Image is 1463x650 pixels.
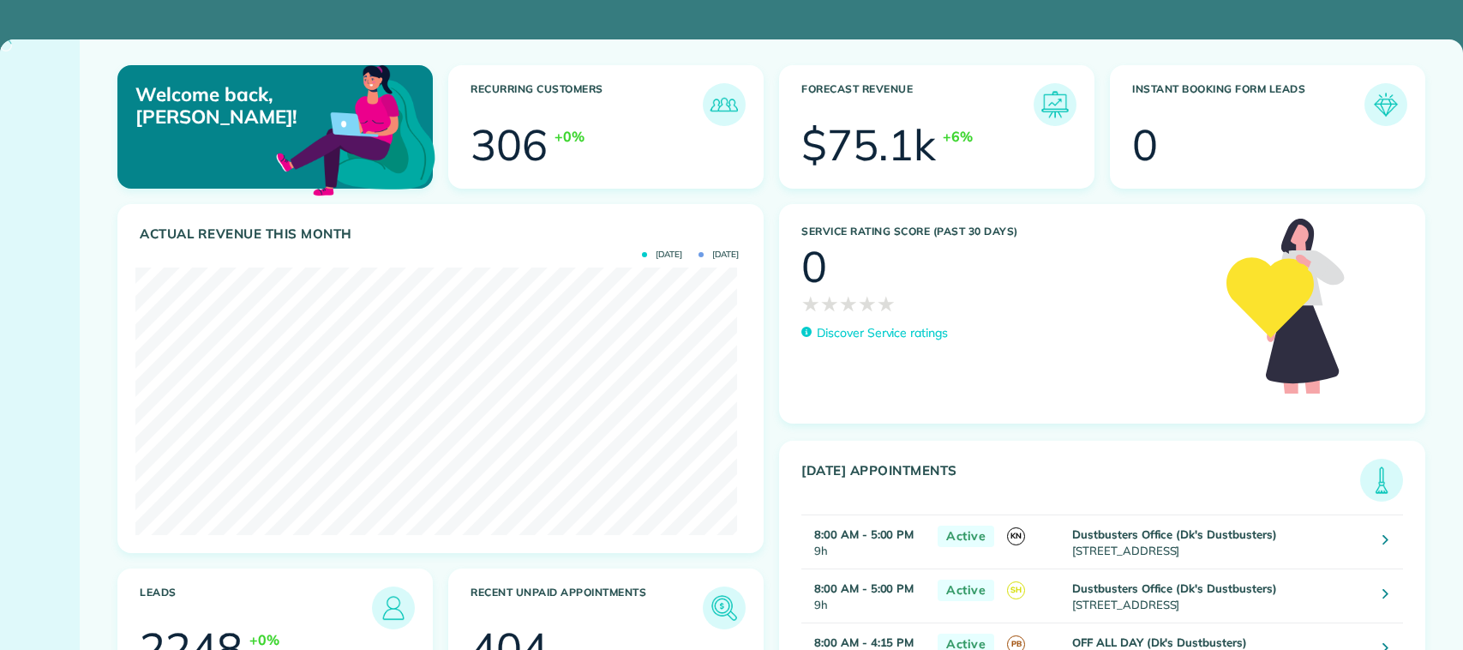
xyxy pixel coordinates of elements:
span: [DATE] [642,250,682,259]
span: KN [1007,527,1025,545]
div: +0% [555,126,585,147]
span: Active [938,580,994,601]
div: 0 [1132,123,1158,166]
h3: [DATE] Appointments [801,463,1360,502]
img: icon_forecast_revenue-8c13a41c7ed35a8dcfafea3cbb826a0462acb37728057bba2d056411b612bbbe.png [1038,87,1072,122]
span: ★ [839,288,858,319]
img: icon_unpaid_appointments-47b8ce3997adf2238b356f14209ab4cced10bd1f174958f3ca8f1d0dd7fffeee.png [707,591,741,625]
div: 0 [801,245,827,288]
h3: Forecast Revenue [801,83,1034,126]
img: icon_form_leads-04211a6a04a5b2264e4ee56bc0799ec3eb69b7e499cbb523a139df1d13a81ae0.png [1369,87,1403,122]
span: ★ [877,288,896,319]
span: Active [938,526,994,547]
div: +6% [943,126,973,147]
strong: 8:00 AM - 5:00 PM [814,581,914,595]
strong: 8:00 AM - 5:00 PM [814,527,914,541]
div: $75.1k [801,123,936,166]
td: [STREET_ADDRESS] [1068,569,1370,623]
p: Welcome back, [PERSON_NAME]! [135,83,331,129]
span: SH [1007,581,1025,599]
strong: Dustbusters Office (Dk's Dustbusters) [1072,581,1277,595]
span: ★ [820,288,839,319]
h3: Actual Revenue this month [140,226,746,242]
img: icon_todays_appointments-901f7ab196bb0bea1936b74009e4eb5ffbc2d2711fa7634e0d609ed5ef32b18b.png [1364,463,1399,497]
img: icon_recurring_customers-cf858462ba22bcd05b5a5880d41d6543d210077de5bb9ebc9590e49fd87d84ed.png [707,87,741,122]
h3: Service Rating score (past 30 days) [801,226,1209,238]
span: ★ [858,288,877,319]
div: 306 [471,123,548,166]
td: [STREET_ADDRESS] [1068,515,1370,569]
td: 9h [801,515,929,569]
span: [DATE] [699,250,739,259]
strong: 8:00 AM - 4:15 PM [814,635,914,649]
span: ★ [801,288,820,319]
p: Discover Service ratings [817,324,948,342]
h3: Instant Booking Form Leads [1132,83,1364,126]
strong: Dustbusters Office (Dk's Dustbusters) [1072,527,1277,541]
h3: Recent unpaid appointments [471,587,703,629]
h3: Leads [140,587,372,629]
a: Discover Service ratings [801,324,948,342]
img: icon_leads-1bed01f49abd5b7fead27621c3d59655bb73ed531f8eeb49469d10e621d6b896.png [376,591,411,625]
h3: Recurring Customers [471,83,703,126]
img: dashboard_welcome-42a62b7d889689a78055ac9021e634bf52bae3f8056760290aed330b23ab8690.png [273,45,439,212]
strong: OFF ALL DAY (Dk's Dustbusters) [1072,635,1247,649]
td: 9h [801,569,929,623]
div: +0% [249,629,279,650]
